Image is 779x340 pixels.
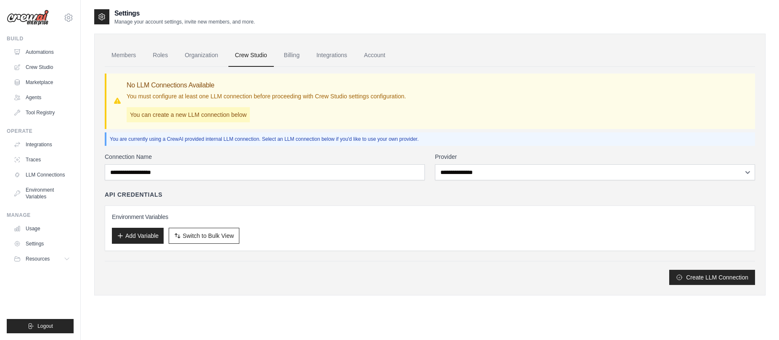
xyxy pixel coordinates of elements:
div: Manage [7,212,74,219]
a: Integrations [10,138,74,151]
button: Add Variable [112,228,164,244]
a: Automations [10,45,74,59]
label: Connection Name [105,153,425,161]
a: Usage [10,222,74,235]
span: Logout [37,323,53,329]
label: Provider [435,153,755,161]
a: Settings [10,237,74,250]
a: Environment Variables [10,183,74,203]
div: Operate [7,128,74,134]
button: Resources [10,252,74,266]
a: Organization [178,44,225,67]
a: Crew Studio [228,44,274,67]
h3: No LLM Connections Available [127,80,406,90]
h4: API Credentials [105,190,162,199]
p: You are currently using a CrewAI provided internal LLM connection. Select an LLM connection below... [110,136,752,142]
span: Switch to Bulk View [183,232,234,240]
a: Crew Studio [10,61,74,74]
p: You can create a new LLM connection below [127,107,250,122]
a: Agents [10,91,74,104]
a: Roles [146,44,175,67]
a: Tool Registry [10,106,74,119]
a: Traces [10,153,74,166]
p: Manage your account settings, invite new members, and more. [114,18,255,25]
h2: Settings [114,8,255,18]
h3: Environment Variables [112,213,748,221]
a: Marketplace [10,76,74,89]
a: Integrations [310,44,354,67]
button: Create LLM Connection [669,270,755,285]
p: You must configure at least one LLM connection before proceeding with Crew Studio settings config... [127,92,406,100]
div: Build [7,35,74,42]
img: Logo [7,10,49,26]
button: Logout [7,319,74,333]
a: LLM Connections [10,168,74,182]
span: Resources [26,256,50,262]
a: Members [105,44,143,67]
button: Switch to Bulk View [169,228,239,244]
a: Account [357,44,392,67]
a: Billing [277,44,306,67]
